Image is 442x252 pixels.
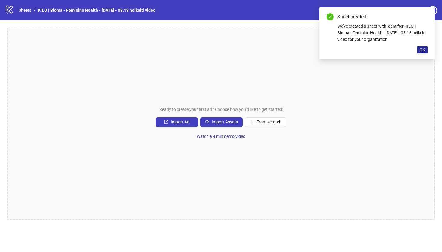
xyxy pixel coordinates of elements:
[192,132,250,141] button: Watch a 4 min demo video
[245,117,286,127] button: From scratch
[337,23,428,43] div: We've created a sheet with identifier KILO | Bioma - Feminine Health - [DATE] - 08.13 neikelti vi...
[417,46,428,53] button: OK
[17,7,32,14] a: Sheets
[164,120,168,124] span: import
[171,120,189,124] span: Import Ad
[250,120,254,124] span: plus
[421,13,428,20] a: Close
[428,6,437,15] span: question-circle
[156,117,198,127] button: Import Ad
[200,117,243,127] button: Import Assets
[34,7,35,14] li: /
[327,13,334,20] span: check-circle
[256,120,281,124] span: From scratch
[419,47,425,52] span: OK
[37,7,157,14] a: KILO | Bioma - Feminine Health - [DATE] - 08.13 neikelti video
[159,106,283,113] span: Ready to create your first ad? Choose how you'd like to get started:
[212,120,238,124] span: Import Assets
[205,120,209,124] span: cloud-upload
[197,134,245,139] span: Watch a 4 min demo video
[394,6,426,16] a: Settings
[337,13,428,20] div: Sheet created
